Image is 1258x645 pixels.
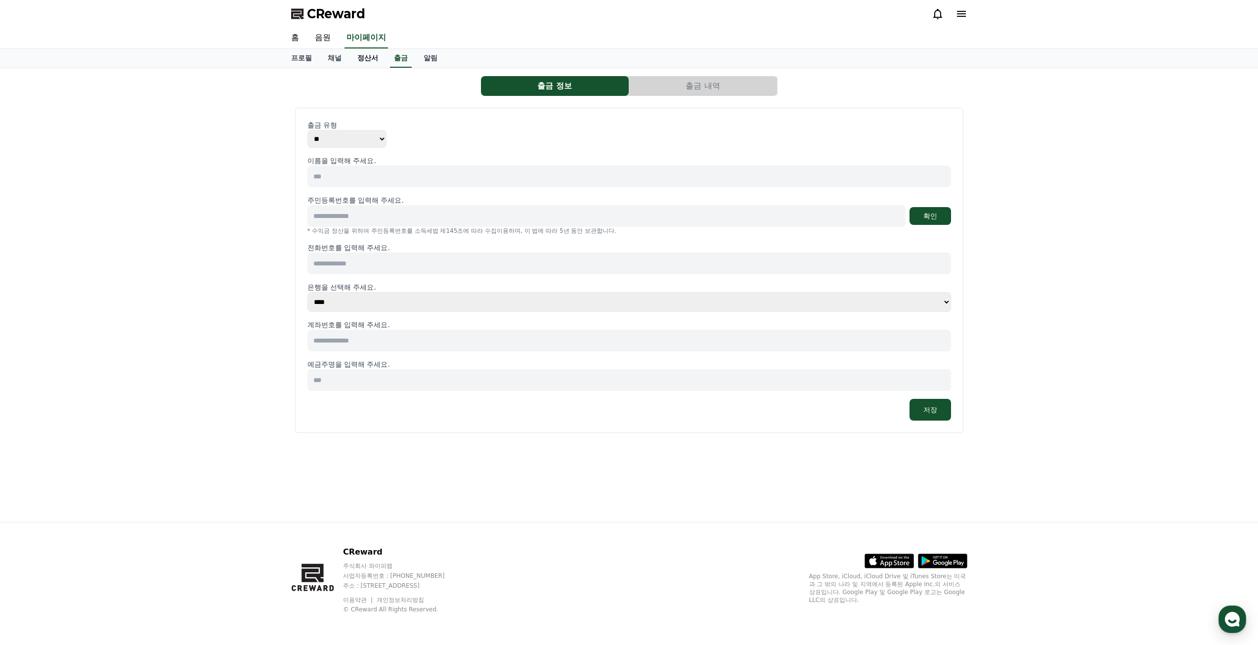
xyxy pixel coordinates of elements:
[153,328,165,336] span: 설정
[283,28,307,48] a: 홈
[343,597,374,603] a: 이용약관
[90,329,102,337] span: 대화
[291,6,365,22] a: CReward
[307,227,951,235] p: * 수익금 정산을 위하여 주민등록번호를 소득세법 제145조에 따라 수집이용하며, 이 법에 따라 5년 동안 보관합니다.
[3,313,65,338] a: 홈
[31,328,37,336] span: 홈
[128,313,190,338] a: 설정
[307,282,951,292] p: 은행을 선택해 주세요.
[307,6,365,22] span: CReward
[416,49,445,68] a: 알림
[65,313,128,338] a: 대화
[343,562,464,570] p: 주식회사 와이피랩
[910,399,951,421] button: 저장
[377,597,424,603] a: 개인정보처리방침
[320,49,349,68] a: 채널
[349,49,386,68] a: 정산서
[629,76,777,96] button: 출금 내역
[307,156,951,166] p: 이름을 입력해 주세요.
[283,49,320,68] a: 프로필
[390,49,412,68] a: 출금
[307,28,339,48] a: 음원
[343,582,464,590] p: 주소 : [STREET_ADDRESS]
[307,243,951,253] p: 전화번호를 입력해 주세요.
[307,320,951,330] p: 계좌번호를 입력해 주세요.
[343,605,464,613] p: © CReward All Rights Reserved.
[343,546,464,558] p: CReward
[307,120,951,130] p: 출금 유형
[481,76,629,96] button: 출금 정보
[307,359,951,369] p: 예금주명을 입력해 주세요.
[307,195,404,205] p: 주민등록번호를 입력해 주세요.
[910,207,951,225] button: 확인
[345,28,388,48] a: 마이페이지
[809,572,967,604] p: App Store, iCloud, iCloud Drive 및 iTunes Store는 미국과 그 밖의 나라 및 지역에서 등록된 Apple Inc.의 서비스 상표입니다. Goo...
[343,572,464,580] p: 사업자등록번호 : [PHONE_NUMBER]
[629,76,778,96] a: 출금 내역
